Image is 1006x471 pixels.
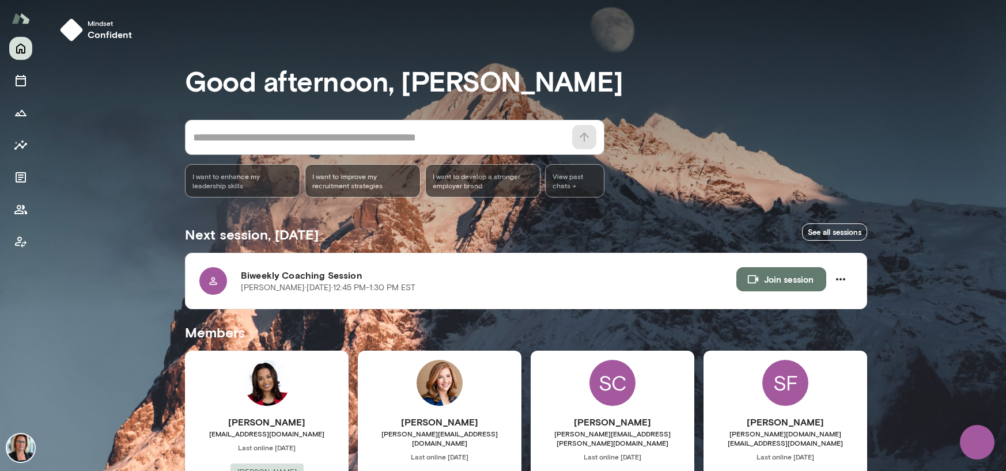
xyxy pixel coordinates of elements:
[545,164,604,197] span: View past chats ->
[55,14,141,46] button: Mindsetconfident
[185,225,319,244] h5: Next session, [DATE]
[9,166,32,189] button: Documents
[736,267,826,291] button: Join session
[9,101,32,124] button: Growth Plan
[9,37,32,60] button: Home
[185,443,349,452] span: Last online [DATE]
[185,429,349,438] span: [EMAIL_ADDRESS][DOMAIN_NAME]
[704,415,867,429] h6: [PERSON_NAME]
[589,360,636,406] div: SC
[9,198,32,221] button: Members
[185,415,349,429] h6: [PERSON_NAME]
[305,164,420,197] div: I want to improve my recruitment strategies
[531,415,694,429] h6: [PERSON_NAME]
[358,452,521,461] span: Last online [DATE]
[185,164,300,197] div: I want to enhance my leadership skills
[7,434,35,462] img: Jennifer Alvarez
[244,360,290,406] img: Brittany Hart
[762,360,808,406] div: SF
[9,134,32,157] button: Insights
[60,18,83,41] img: mindset
[185,323,867,341] h5: Members
[704,452,867,461] span: Last online [DATE]
[312,172,413,190] span: I want to improve my recruitment strategies
[425,164,540,197] div: I want to develop a stronger employer brand
[417,360,463,406] img: Elisabeth Rice
[12,7,30,29] img: Mento
[358,429,521,447] span: [PERSON_NAME][EMAIL_ADDRESS][DOMAIN_NAME]
[358,415,521,429] h6: [PERSON_NAME]
[192,172,293,190] span: I want to enhance my leadership skills
[88,18,132,28] span: Mindset
[88,28,132,41] h6: confident
[185,64,867,97] h3: Good afternoon, [PERSON_NAME]
[531,452,694,461] span: Last online [DATE]
[704,429,867,447] span: [PERSON_NAME][DOMAIN_NAME][EMAIL_ADDRESS][DOMAIN_NAME]
[802,223,867,241] a: See all sessions
[9,69,32,92] button: Sessions
[531,429,694,447] span: [PERSON_NAME][EMAIL_ADDRESS][PERSON_NAME][DOMAIN_NAME]
[241,282,415,294] p: [PERSON_NAME] · [DATE] · 12:45 PM-1:30 PM EST
[433,172,533,190] span: I want to develop a stronger employer brand
[9,230,32,253] button: Client app
[241,268,736,282] h6: Biweekly Coaching Session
